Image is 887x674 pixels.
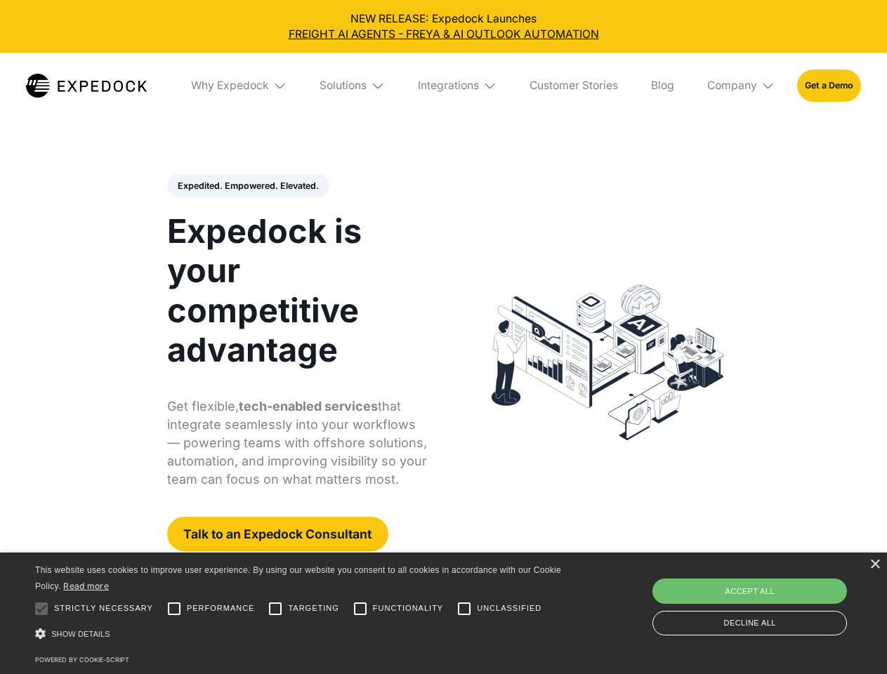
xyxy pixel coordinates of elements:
div: Show details [35,625,566,644]
a: Get a Demo [797,70,861,101]
div: Company [696,53,786,119]
a: Talk to an Expedock Consultant [167,517,388,551]
a: Customer Stories [518,53,629,119]
span: Targeting [288,602,339,614]
span: Unclassified [477,602,541,614]
div: Why Expedock [191,79,269,93]
p: Get flexible, that integrate seamlessly into your workflows — powering teams with offshore soluti... [167,397,428,489]
div: NEW RELEASE: Expedock Launches [11,11,876,42]
iframe: Chat Widget [653,522,887,674]
div: Solutions [320,79,367,93]
div: Why Expedock [180,53,298,119]
div: Solutions [309,53,396,119]
a: Read more [63,581,109,591]
a: FREIGHT AI AGENTS - FREYA & AI OUTLOOK AUTOMATION [11,27,876,42]
span: Strictly necessary [54,602,153,614]
span: Show details [51,630,110,638]
h1: Expedock is your competitive advantage [167,211,428,369]
div: Company [707,79,757,93]
div: Integrations [407,53,508,119]
span: This website uses cookies to improve user experience. By using our website you consent to all coo... [35,565,561,591]
span: Performance [187,602,255,614]
a: Blog [640,53,685,119]
div: Integrations [418,79,479,93]
strong: tech-enabled services [239,399,378,414]
span: Functionality [373,602,443,614]
a: Powered by cookie-script [35,656,129,663]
